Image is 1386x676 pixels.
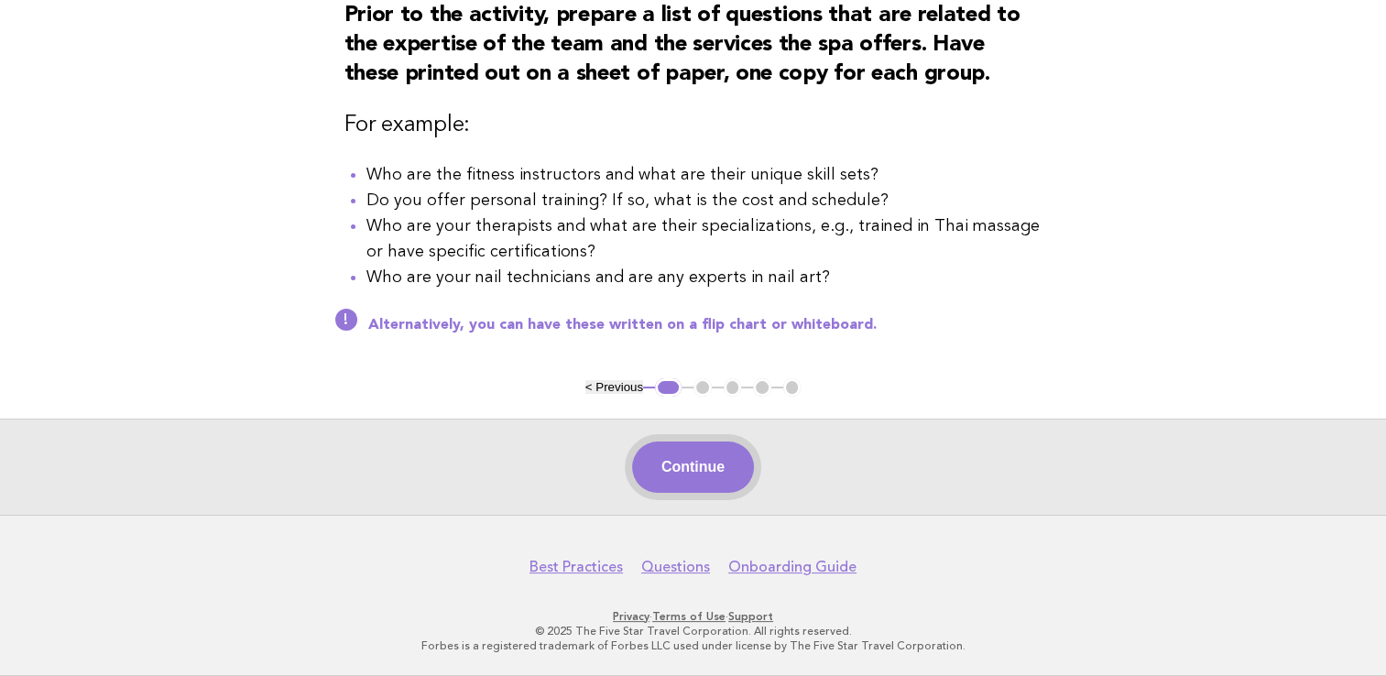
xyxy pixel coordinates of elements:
button: < Previous [585,380,643,394]
h3: For example: [344,111,1042,140]
strong: Prior to the activity, prepare a list of questions that are related to the expertise of the team ... [344,5,1020,85]
a: Terms of Use [652,610,726,623]
li: Who are your therapists and what are their specializations, e.g., trained in Thai massage or have... [366,213,1042,265]
button: 1 [655,378,682,397]
a: Best Practices [529,558,623,576]
a: Questions [641,558,710,576]
button: Continue [632,442,754,493]
li: Who are your nail technicians and are any experts in nail art? [366,265,1042,290]
p: · · [133,609,1254,624]
li: Do you offer personal training? If so, what is the cost and schedule? [366,188,1042,213]
p: Alternatively, you can have these written on a flip chart or whiteboard. [368,316,1042,334]
p: © 2025 The Five Star Travel Corporation. All rights reserved. [133,624,1254,638]
li: Who are the fitness instructors and what are their unique skill sets? [366,162,1042,188]
a: Onboarding Guide [728,558,857,576]
p: Forbes is a registered trademark of Forbes LLC used under license by The Five Star Travel Corpora... [133,638,1254,653]
a: Support [728,610,773,623]
a: Privacy [613,610,649,623]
